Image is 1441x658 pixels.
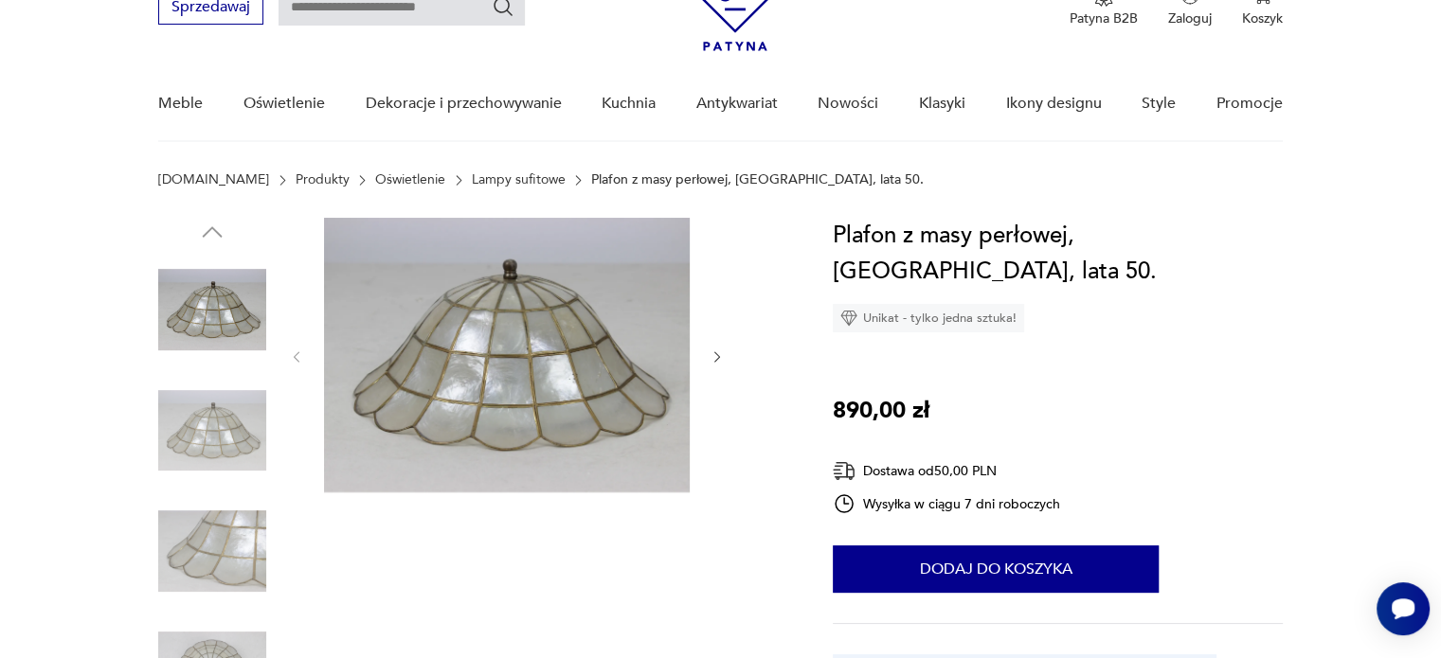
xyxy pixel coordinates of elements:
[158,256,266,364] img: Zdjęcie produktu Plafon z masy perłowej, Niemcy, lata 50.
[1070,9,1138,27] p: Patyna B2B
[602,67,656,140] a: Kuchnia
[296,172,350,187] a: Produkty
[840,310,857,327] img: Ikona diamentu
[375,172,445,187] a: Oświetlenie
[158,2,263,15] a: Sprzedawaj
[1377,582,1430,635] iframe: Smartsupp widget button
[472,172,566,187] a: Lampy sufitowe
[1242,9,1283,27] p: Koszyk
[365,67,561,140] a: Dekoracje i przechowywanie
[158,67,203,140] a: Meble
[1216,67,1283,140] a: Promocje
[818,67,878,140] a: Nowości
[833,459,856,483] img: Ikona dostawy
[833,459,1060,483] div: Dostawa od 50,00 PLN
[243,67,325,140] a: Oświetlenie
[324,218,690,492] img: Zdjęcie produktu Plafon z masy perłowej, Niemcy, lata 50.
[833,492,1060,515] div: Wysyłka w ciągu 7 dni roboczych
[1168,9,1212,27] p: Zaloguj
[158,497,266,605] img: Zdjęcie produktu Plafon z masy perłowej, Niemcy, lata 50.
[833,218,1283,290] h1: Plafon z masy perłowej, [GEOGRAPHIC_DATA], lata 50.
[1142,67,1176,140] a: Style
[591,172,924,187] p: Plafon z masy perłowej, [GEOGRAPHIC_DATA], lata 50.
[1005,67,1101,140] a: Ikony designu
[158,172,269,187] a: [DOMAIN_NAME]
[833,304,1024,332] div: Unikat - tylko jedna sztuka!
[158,377,266,485] img: Zdjęcie produktu Plafon z masy perłowej, Niemcy, lata 50.
[833,545,1159,593] button: Dodaj do koszyka
[696,67,778,140] a: Antykwariat
[833,393,929,429] p: 890,00 zł
[919,67,965,140] a: Klasyki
